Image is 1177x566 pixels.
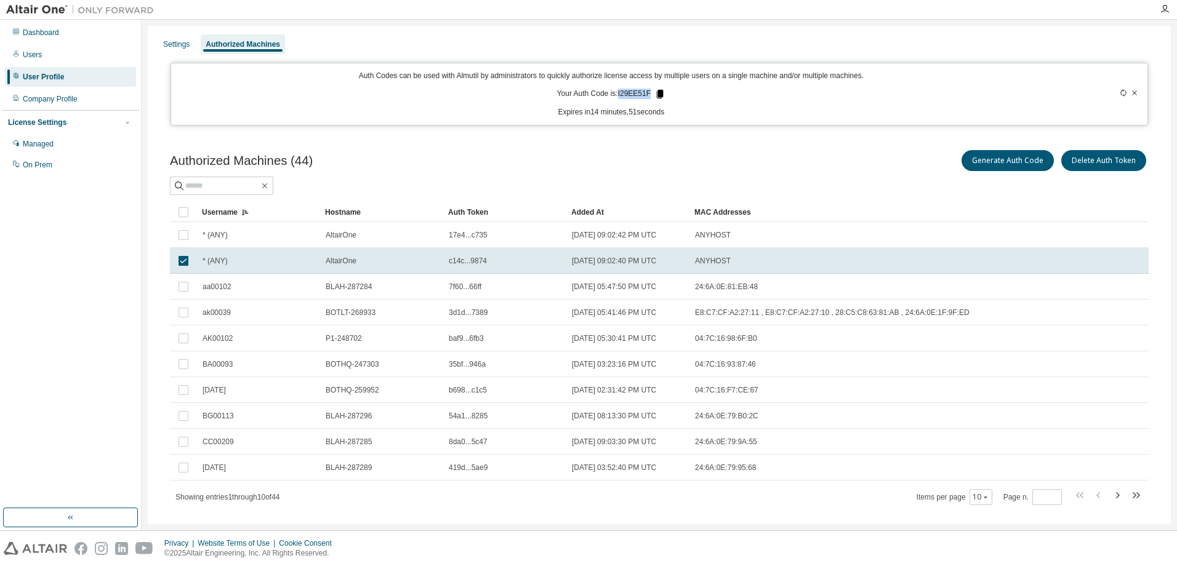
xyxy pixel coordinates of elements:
[326,256,356,266] span: AltairOne
[571,202,685,222] div: Added At
[203,308,231,317] span: ak00039
[203,230,228,240] span: * (ANY)
[449,437,488,447] span: 8da0...5c47
[449,256,487,266] span: c14c...9874
[115,542,128,555] img: linkedin.svg
[175,493,280,501] span: Showing entries 1 through 10 of 44
[695,308,970,317] span: E8:C7:CF:A2:27:11 , E8:C7:CF:A2:27:10 , 28:C5:C8:63:81:AB , 24:6A:0E:1F:9F:ED
[326,437,372,447] span: BLAH-287285
[326,359,379,369] span: BOTHQ-247303
[23,50,42,60] div: Users
[572,256,656,266] span: [DATE] 09:02:40 PM UTC
[164,548,339,559] p: © 2025 Altair Engineering, Inc. All Rights Reserved.
[203,359,233,369] span: BA00093
[695,333,757,343] span: 04:7C:16:98:6F:B0
[694,202,1013,222] div: MAC Addresses
[449,308,488,317] span: 3d1d...7389
[695,437,757,447] span: 24:6A:0E:79:9A:55
[917,489,992,505] span: Items per page
[203,463,226,472] span: [DATE]
[203,282,231,292] span: aa00102
[206,39,280,49] div: Authorized Machines
[203,437,234,447] span: CC00209
[572,411,656,421] span: [DATE] 08:13:30 PM UTC
[326,230,356,240] span: AltairOne
[448,202,561,222] div: Auth Token
[203,256,228,266] span: * (ANY)
[203,385,226,395] span: [DATE]
[198,538,279,548] div: Website Terms of Use
[203,411,234,421] span: BG00113
[449,411,488,421] span: 54a1...8285
[695,282,758,292] span: 24:6A:0E:81:EB:48
[325,202,438,222] div: Hostname
[572,437,656,447] span: [DATE] 09:03:30 PM UTC
[95,542,108,555] img: instagram.svg
[179,107,1045,118] p: Expires in 14 minutes, 51 seconds
[695,411,758,421] span: 24:6A:0E:79:B0:2C
[203,333,233,343] span: AK00102
[23,94,78,104] div: Company Profile
[8,118,66,127] div: License Settings
[695,230,731,240] span: ANYHOST
[23,139,54,149] div: Managed
[572,282,656,292] span: [DATE] 05:47:50 PM UTC
[572,385,656,395] span: [DATE] 02:31:42 PM UTC
[572,359,656,369] span: [DATE] 03:23:16 PM UTC
[279,538,339,548] div: Cookie Consent
[695,256,731,266] span: ANYHOST
[202,202,315,222] div: Username
[1061,150,1146,171] button: Delete Auth Token
[326,385,379,395] span: BOTHQ-259952
[962,150,1054,171] button: Generate Auth Code
[6,4,160,16] img: Altair One
[449,359,486,369] span: 35bf...946a
[326,411,372,421] span: BLAH-287296
[557,89,665,100] p: Your Auth Code is: I29EE51F
[326,333,362,343] span: P1-248702
[4,542,67,555] img: altair_logo.svg
[449,282,481,292] span: 7f60...66ff
[326,463,372,472] span: BLAH-287289
[1003,489,1062,505] span: Page n.
[326,282,372,292] span: BLAH-287284
[164,538,198,548] div: Privacy
[695,463,756,472] span: 24:6A:0E:79:95:68
[23,72,64,82] div: User Profile
[74,542,87,555] img: facebook.svg
[572,230,656,240] span: [DATE] 09:02:42 PM UTC
[572,333,656,343] span: [DATE] 05:30:41 PM UTC
[449,385,487,395] span: b698...c1c5
[170,154,313,168] span: Authorized Machines (44)
[572,463,656,472] span: [DATE] 03:52:40 PM UTC
[23,160,52,170] div: On Prem
[572,308,656,317] span: [DATE] 05:41:46 PM UTC
[449,463,488,472] span: 419d...5ae9
[179,71,1045,81] p: Auth Codes can be used with Almutil by administrators to quickly authorize license access by mult...
[695,359,756,369] span: 04:7C:16:93:87:46
[163,39,190,49] div: Settings
[449,333,484,343] span: baf9...6fb3
[449,230,488,240] span: 17e4...c735
[23,28,59,38] div: Dashboard
[135,542,153,555] img: youtube.svg
[973,492,989,502] button: 10
[695,385,758,395] span: 04:7C:16:F7:CE:67
[326,308,376,317] span: BOTLT-268933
